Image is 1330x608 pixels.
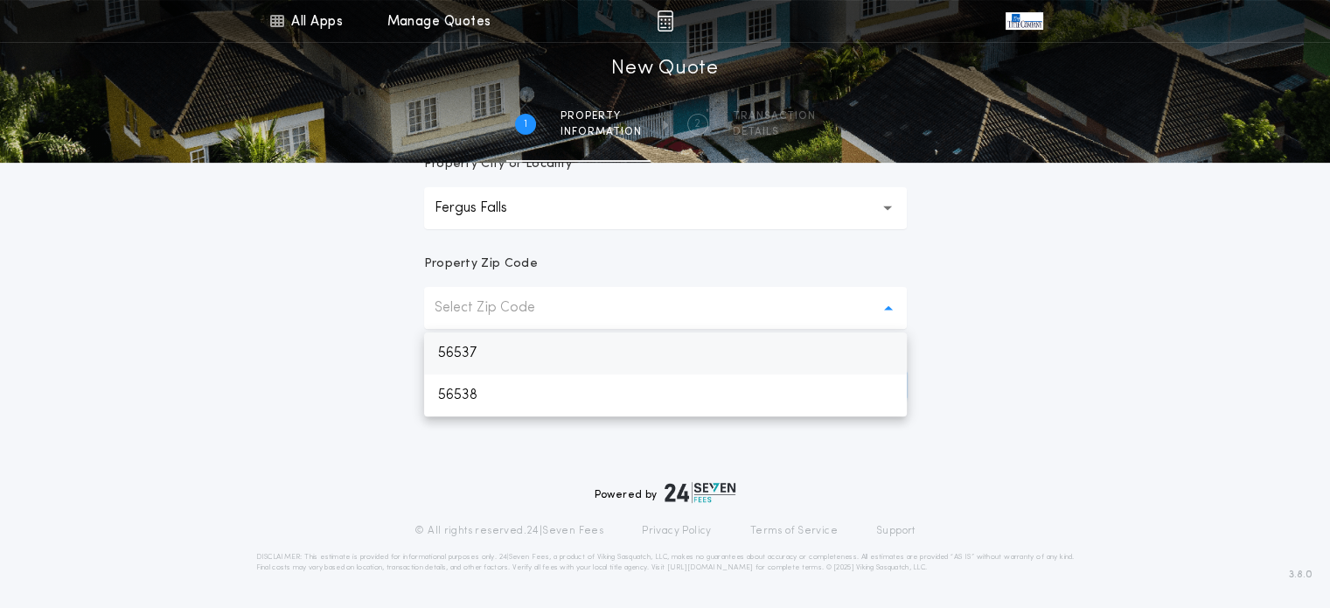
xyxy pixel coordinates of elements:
[666,564,753,571] a: [URL][DOMAIN_NAME]
[424,287,907,329] button: Select Zip Code
[750,524,838,538] a: Terms of Service
[665,482,736,503] img: logo
[1289,567,1313,583] span: 3.8.0
[1006,12,1042,30] img: vs-icon
[424,156,573,173] p: Property City or Locality
[435,198,535,219] p: Fergus Falls
[424,187,907,229] button: Fergus Falls
[561,125,642,139] span: information
[424,332,907,374] p: 56537
[611,55,718,83] h1: New Quote
[642,524,712,538] a: Privacy Policy
[561,109,642,123] span: Property
[424,332,907,416] ul: Select Zip Code
[524,117,527,131] h2: 1
[256,552,1075,573] p: DISCLAIMER: This estimate is provided for informational purposes only. 24|Seven Fees, a product o...
[595,482,736,503] div: Powered by
[733,125,816,139] span: details
[424,255,538,273] p: Property Zip Code
[733,109,816,123] span: Transaction
[694,117,700,131] h2: 2
[435,297,563,318] p: Select Zip Code
[424,374,907,416] p: 56538
[657,10,673,31] img: img
[414,524,603,538] p: © All rights reserved. 24|Seven Fees
[876,524,916,538] a: Support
